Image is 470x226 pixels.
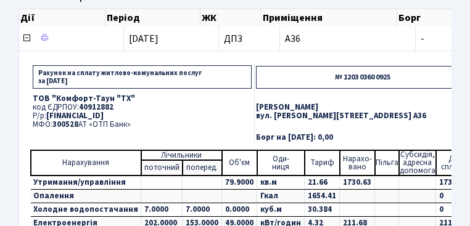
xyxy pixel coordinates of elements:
[399,150,436,176] td: Субсидія, адресна допомога
[33,65,252,89] p: Рахунок на сплату житлово-комунальних послуг за [DATE]
[52,119,78,130] span: 300528
[256,66,469,89] p: № 1203 0360 0925
[33,103,252,111] p: код ЄДРПОУ:
[141,203,183,217] td: 7.0000
[257,190,305,203] td: Гкал
[421,32,424,46] span: -
[19,9,105,26] th: Дії
[305,190,340,203] td: 1654.41
[183,203,222,217] td: 7.0000
[257,150,305,176] td: Оди- ниця
[340,150,375,176] td: Нарахо- вано
[257,176,305,190] td: кв.м
[222,203,257,217] td: 0.0000
[375,150,399,176] td: Пільга
[256,112,469,120] p: вул. [PERSON_NAME][STREET_ADDRESS] А36
[256,103,469,111] p: [PERSON_NAME]
[79,102,113,113] span: 40912882
[257,203,305,217] td: куб.м
[31,176,141,190] td: Утримання/управління
[33,95,252,103] p: ТОВ "Комфорт-Таун "ТХ"
[141,160,183,176] td: поточний
[222,176,257,190] td: 79.9000
[262,9,397,26] th: Приміщення
[222,150,257,176] td: Об'єм
[33,121,252,129] p: МФО: АТ «ОТП Банк»
[305,176,340,190] td: 21.66
[141,150,222,160] td: Лічильники
[46,110,104,121] span: [FINANCIAL_ID]
[31,150,141,176] td: Нарахування
[305,203,340,217] td: 30.384
[200,9,262,26] th: ЖК
[31,190,141,203] td: Опалення
[285,34,410,44] span: А36
[129,32,159,46] span: [DATE]
[256,134,469,142] p: Борг на [DATE]: 0,00
[305,150,340,176] td: Тариф
[224,34,274,44] span: ДП3
[31,203,141,217] td: Холодне водопостачання
[183,160,222,176] td: поперед.
[105,9,200,26] th: Період
[340,176,375,190] td: 1730.63
[33,112,252,120] p: Р/р:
